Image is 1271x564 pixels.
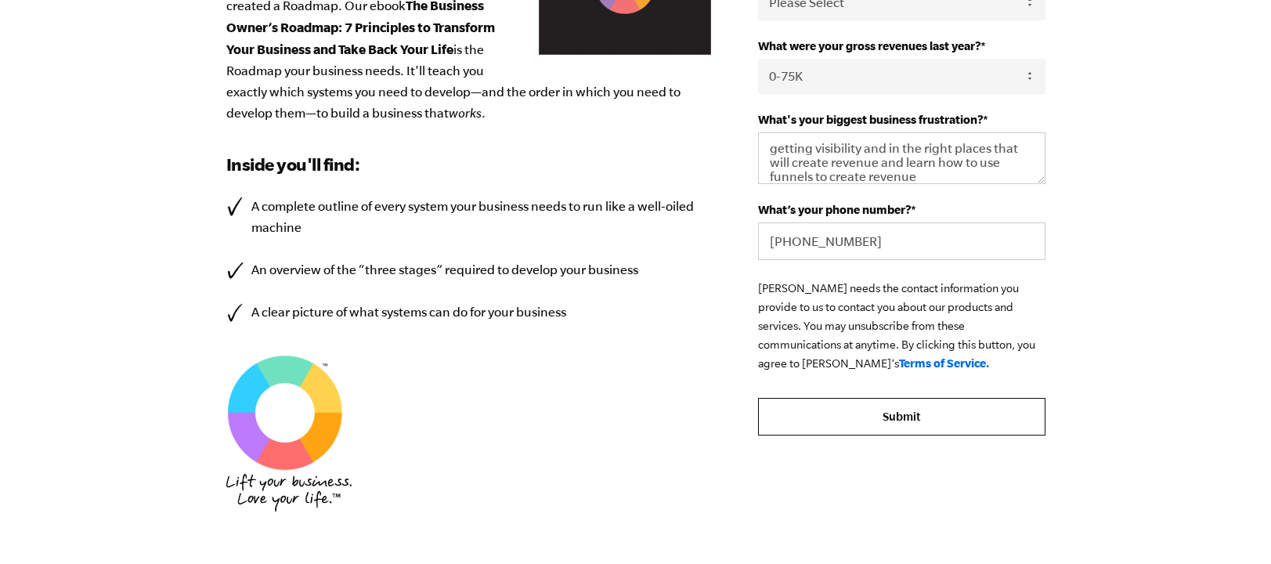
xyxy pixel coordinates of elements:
iframe: Chat Widget [1193,489,1271,564]
span: What’s your phone number? [758,203,911,216]
li: An overview of the “three stages” required to develop your business [226,259,712,280]
a: Terms of Service. [899,356,990,370]
li: A complete outline of every system your business needs to run like a well-oiled machine [226,196,712,238]
em: works [449,106,482,120]
input: Submit [758,398,1045,436]
p: [PERSON_NAME] needs the contact information you provide to us to contact you about our products a... [758,279,1045,373]
h3: Inside you'll find: [226,152,712,177]
span: What's your biggest business frustration? [758,113,983,126]
span: What were your gross revenues last year? [758,39,980,52]
textarea: getting visibility and in the right places that will create revenue and learn how to use funnels ... [758,132,1045,184]
li: A clear picture of what systems can do for your business [226,302,712,323]
img: EMyth_Logo_BP_Hand Font_Tagline_Stacked-Medium [226,474,352,512]
img: EMyth SES TM Graphic [226,354,344,472]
